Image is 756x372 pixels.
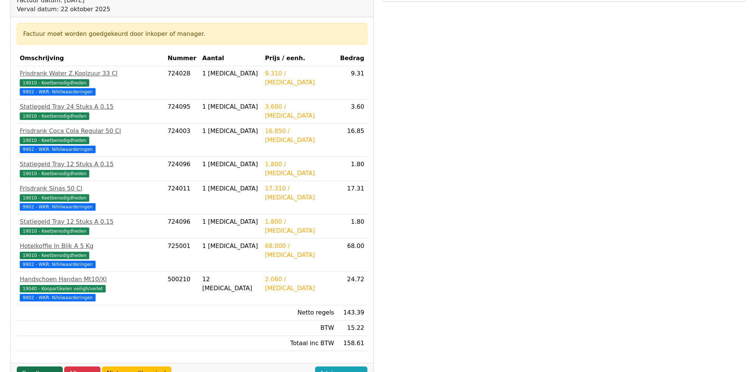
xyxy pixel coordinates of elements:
th: Bedrag [337,51,367,66]
td: 724096 [165,157,199,181]
td: 15.22 [337,320,367,336]
div: 16.850 / [MEDICAL_DATA] [265,127,334,145]
div: 12 [MEDICAL_DATA] [202,275,259,293]
a: Statiegeld Tray 12 Stuks A 0.1519010 - Keetbenodigdheden [20,217,162,235]
div: 1.800 / [MEDICAL_DATA] [265,217,334,235]
a: Statiegeld Tray 12 Stuks A 0.1519010 - Keetbenodigdheden [20,160,162,178]
div: 1.800 / [MEDICAL_DATA] [265,160,334,178]
div: Statiegeld Tray 12 Stuks A 0.15 [20,217,162,226]
a: Handschoen Handan Mt10/Xl19040 - Koopartikelen veiligh/verlet 9902 - WKR: Nihilwaarderingen [20,275,162,302]
div: 1 [MEDICAL_DATA] [202,217,259,226]
div: Factuur moet worden goedgekeurd door inkoper of manager. [23,30,361,38]
div: 1 [MEDICAL_DATA] [202,102,259,111]
span: 19010 - Keetbenodigdheden [20,227,89,235]
a: Frisdrank Coca Cola Regular 50 Cl19010 - Keetbenodigdheden 9902 - WKR: Nihilwaarderingen [20,127,162,154]
div: 1 [MEDICAL_DATA] [202,127,259,136]
span: 19010 - Keetbenodigdheden [20,194,89,202]
span: 19040 - Koopartikelen veiligh/verlet [20,285,106,292]
td: 724096 [165,214,199,239]
td: 143.39 [337,305,367,320]
td: 500210 [165,272,199,305]
td: 24.72 [337,272,367,305]
div: Frisdrank Sinas 50 Cl [20,184,162,193]
span: 19010 - Keetbenodigdheden [20,112,89,120]
td: 724011 [165,181,199,214]
th: Prijs / eenh. [262,51,337,66]
span: 9902 - WKR: Nihilwaarderingen [20,146,96,153]
div: Frisdrank Water Z.Koolzuur 33 Cl [20,69,162,78]
a: Statiegeld Tray 24 Stuks A 0.1519010 - Keetbenodigdheden [20,102,162,120]
td: 1.80 [337,157,367,181]
td: Totaal inc BTW [262,336,337,351]
td: 724003 [165,124,199,157]
td: 16.85 [337,124,367,157]
a: Frisdrank Water Z.Koolzuur 33 Cl19010 - Keetbenodigdheden 9902 - WKR: Nihilwaarderingen [20,69,162,96]
div: Statiegeld Tray 24 Stuks A 0.15 [20,102,162,111]
div: 17.310 / [MEDICAL_DATA] [265,184,334,202]
div: 1 [MEDICAL_DATA] [202,184,259,193]
div: 2.060 / [MEDICAL_DATA] [265,275,334,293]
span: 9902 - WKR: Nihilwaarderingen [20,261,96,268]
a: Hotelkoffie In Blik A 5 Kg19010 - Keetbenodigdheden 9902 - WKR: Nihilwaarderingen [20,242,162,269]
th: Nummer [165,51,199,66]
td: 158.61 [337,336,367,351]
div: 1 [MEDICAL_DATA] [202,69,259,78]
div: Verval datum: 22 oktober 2025 [17,5,218,14]
td: Netto regels [262,305,337,320]
th: Omschrijving [17,51,165,66]
span: 19010 - Keetbenodigdheden [20,137,89,144]
div: 1 [MEDICAL_DATA] [202,160,259,169]
td: 9.31 [337,66,367,99]
div: 3.600 / [MEDICAL_DATA] [265,102,334,120]
span: 19010 - Keetbenodigdheden [20,252,89,259]
div: Hotelkoffie In Blik A 5 Kg [20,242,162,251]
div: Frisdrank Coca Cola Regular 50 Cl [20,127,162,136]
span: 9902 - WKR: Nihilwaarderingen [20,203,96,211]
div: Handschoen Handan Mt10/Xl [20,275,162,284]
span: 19010 - Keetbenodigdheden [20,79,89,87]
div: 9.310 / [MEDICAL_DATA] [265,69,334,87]
td: 724028 [165,66,199,99]
td: 3.60 [337,99,367,124]
td: BTW [262,320,337,336]
th: Aantal [199,51,262,66]
td: 1.80 [337,214,367,239]
span: 9902 - WKR: Nihilwaarderingen [20,294,96,301]
div: 68.000 / [MEDICAL_DATA] [265,242,334,260]
span: 9902 - WKR: Nihilwaarderingen [20,88,96,96]
td: 725001 [165,239,199,272]
td: 724095 [165,99,199,124]
a: Frisdrank Sinas 50 Cl19010 - Keetbenodigdheden 9902 - WKR: Nihilwaarderingen [20,184,162,211]
div: Statiegeld Tray 12 Stuks A 0.15 [20,160,162,169]
td: 68.00 [337,239,367,272]
span: 19010 - Keetbenodigdheden [20,170,89,177]
div: 1 [MEDICAL_DATA] [202,242,259,251]
td: 17.31 [337,181,367,214]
